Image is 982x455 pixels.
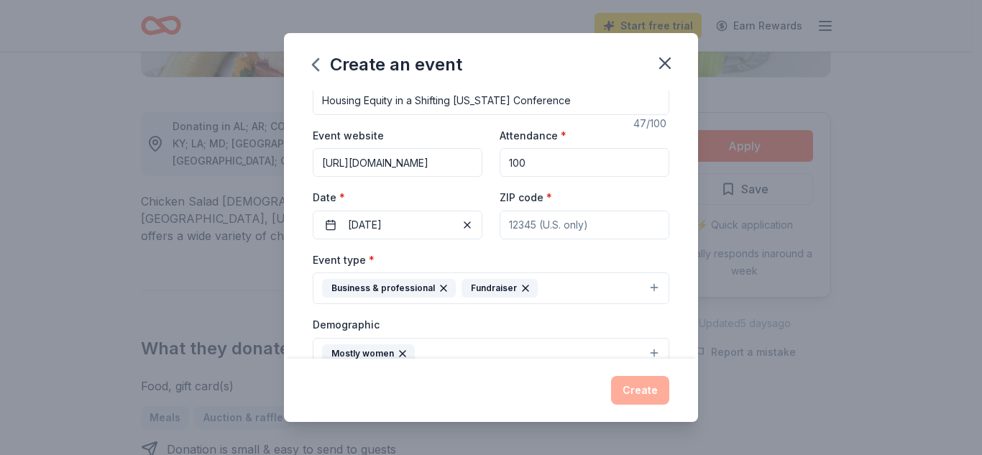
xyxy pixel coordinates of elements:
button: Mostly women [313,338,669,369]
label: Attendance [500,129,566,143]
div: Fundraiser [462,279,538,298]
input: 12345 (U.S. only) [500,211,669,239]
label: Event website [313,129,384,143]
button: Business & professionalFundraiser [313,272,669,304]
label: Event type [313,253,375,267]
label: Demographic [313,318,380,332]
input: Spring Fundraiser [313,86,669,115]
div: Mostly women [322,344,415,363]
label: Date [313,190,482,205]
button: [DATE] [313,211,482,239]
div: Business & professional [322,279,456,298]
div: Create an event [313,53,462,76]
label: ZIP code [500,190,552,205]
input: https://www... [313,148,482,177]
input: 20 [500,148,669,177]
div: 47 /100 [633,115,669,132]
